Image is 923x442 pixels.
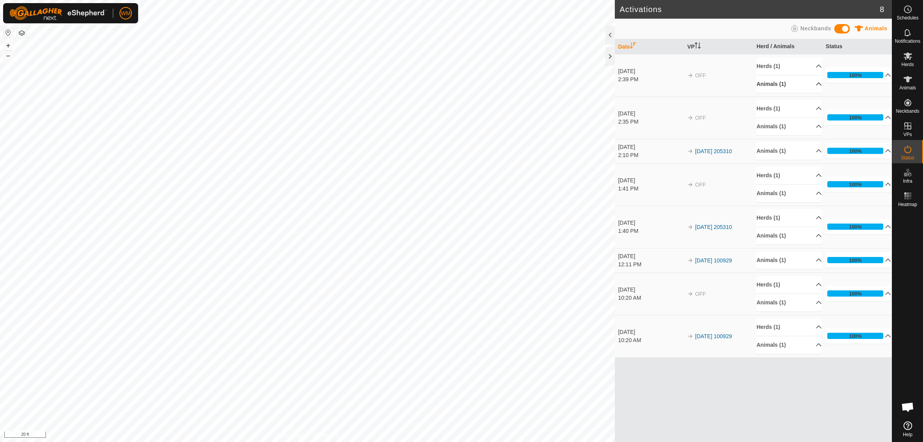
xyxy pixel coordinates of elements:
div: 100% [827,257,883,263]
div: 100% [827,290,883,297]
div: 100% [827,181,883,187]
img: arrow [687,115,693,121]
a: Privacy Policy [277,432,306,439]
img: Gallagher Logo [9,6,107,20]
p-sorticon: Activate to sort [630,44,636,50]
p-accordion-header: Animals (1) [756,227,822,245]
span: Infra [903,179,912,183]
p-accordion-header: Herds (1) [756,318,822,336]
p-accordion-header: 100% [826,176,891,192]
p-accordion-header: 100% [826,286,891,301]
button: Map Layers [17,28,26,38]
span: Animals [865,25,887,31]
th: Status [823,39,892,54]
div: 1:40 PM [618,227,683,235]
div: 2:39 PM [618,75,683,84]
th: Herd / Animals [753,39,823,54]
p-sorticon: Activate to sort [695,44,701,50]
a: [DATE] 100929 [695,257,732,264]
p-accordion-header: Animals (1) [756,185,822,202]
button: + [4,41,13,50]
a: Help [892,418,923,440]
span: Animals [899,86,916,90]
span: Heatmap [898,202,917,207]
span: Status [901,155,914,160]
h2: Activations [619,5,879,14]
div: 100% [849,147,862,155]
div: 100% [827,333,883,339]
p-accordion-header: Animals (1) [756,118,822,135]
div: 100% [849,332,862,340]
div: [DATE] [618,286,683,294]
a: [DATE] 205310 [695,224,732,230]
a: Contact Us [315,432,338,439]
span: 8 [880,3,884,15]
span: OFF [695,182,706,188]
div: 10:20 AM [618,294,683,302]
span: Neckbands [896,109,919,114]
span: WM [121,9,131,17]
p-accordion-header: Herds (1) [756,58,822,75]
div: [DATE] [618,328,683,336]
span: OFF [695,72,706,79]
div: 100% [849,223,862,231]
div: Open chat [896,395,919,419]
a: [DATE] 100929 [695,333,732,339]
p-accordion-header: Animals (1) [756,75,822,93]
p-accordion-header: 100% [826,219,891,234]
div: [DATE] [618,252,683,260]
p-accordion-header: 100% [826,67,891,83]
div: [DATE] [618,176,683,185]
img: arrow [687,257,693,264]
span: Neckbands [800,25,831,31]
p-accordion-header: Animals (1) [756,336,822,354]
div: 100% [849,257,862,264]
span: Herds [901,62,914,67]
div: 100% [849,181,862,188]
img: arrow [687,182,693,188]
button: Reset Map [4,28,13,37]
p-accordion-header: Animals (1) [756,252,822,269]
p-accordion-header: 100% [826,328,891,344]
img: arrow [687,224,693,230]
img: arrow [687,291,693,297]
img: arrow [687,148,693,154]
div: 2:10 PM [618,151,683,159]
th: Date [615,39,684,54]
span: Schedules [897,16,918,20]
th: VP [684,39,753,54]
button: – [4,51,13,60]
img: arrow [687,72,693,79]
p-accordion-header: Herds (1) [756,209,822,227]
div: 1:41 PM [618,185,683,193]
div: 100% [849,114,862,121]
div: 100% [827,72,883,78]
p-accordion-header: Animals (1) [756,142,822,160]
p-accordion-header: Animals (1) [756,294,822,311]
div: 2:35 PM [618,118,683,126]
div: 12:11 PM [618,260,683,269]
div: 100% [849,72,862,79]
div: [DATE] [618,219,683,227]
span: VPs [903,132,912,137]
a: [DATE] 205310 [695,148,732,154]
div: 10:20 AM [618,336,683,344]
span: OFF [695,115,706,121]
p-accordion-header: Herds (1) [756,100,822,117]
div: [DATE] [618,143,683,151]
div: [DATE] [618,110,683,118]
div: [DATE] [618,67,683,75]
div: 100% [827,148,883,154]
p-accordion-header: 100% [826,143,891,159]
span: Notifications [895,39,920,44]
span: OFF [695,291,706,297]
p-accordion-header: Herds (1) [756,167,822,184]
span: Help [903,432,912,437]
div: 100% [827,114,883,121]
p-accordion-header: 100% [826,252,891,268]
p-accordion-header: 100% [826,110,891,125]
img: arrow [687,333,693,339]
p-accordion-header: Herds (1) [756,276,822,294]
div: 100% [827,224,883,230]
div: 100% [849,290,862,297]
